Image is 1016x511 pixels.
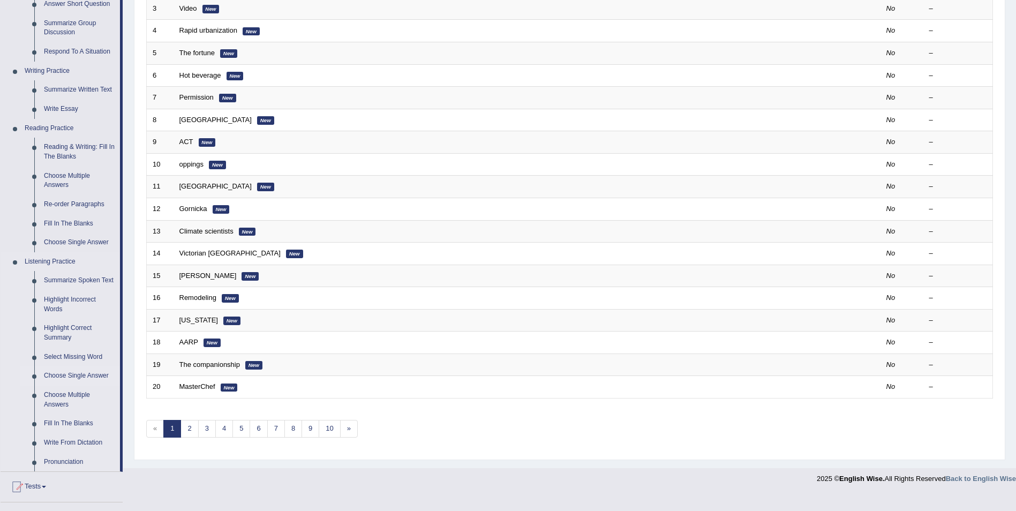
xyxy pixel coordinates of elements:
[257,116,274,125] em: New
[220,49,237,58] em: New
[179,294,216,302] a: Remodeling
[886,316,895,324] em: No
[340,420,358,438] a: »
[929,4,987,14] div: –
[39,433,120,453] a: Write From Dictation
[886,4,895,12] em: No
[929,227,987,237] div: –
[219,94,236,102] em: New
[20,119,120,138] a: Reading Practice
[179,205,207,213] a: Gornicka
[179,360,240,369] a: The companionship
[179,26,237,34] a: Rapid urbanization
[929,48,987,58] div: –
[147,131,174,154] td: 9
[39,42,120,62] a: Respond To A Situation
[204,339,221,347] em: New
[39,386,120,414] a: Choose Multiple Answers
[39,167,120,195] a: Choose Multiple Answers
[199,138,216,147] em: New
[1,472,123,499] a: Tests
[257,183,274,191] em: New
[223,317,240,325] em: New
[147,20,174,42] td: 4
[284,420,302,438] a: 8
[929,160,987,170] div: –
[198,420,216,438] a: 3
[39,290,120,319] a: Highlight Incorrect Words
[147,153,174,176] td: 10
[147,287,174,310] td: 16
[179,227,234,235] a: Climate scientists
[39,319,120,347] a: Highlight Correct Summary
[286,250,303,258] em: New
[817,468,1016,484] div: 2025 © All Rights Reserved
[147,42,174,65] td: 5
[179,382,215,390] a: MasterChef
[39,366,120,386] a: Choose Single Answer
[886,272,895,280] em: No
[886,49,895,57] em: No
[147,354,174,376] td: 19
[946,475,1016,483] a: Back to English Wise
[929,137,987,147] div: –
[302,420,319,438] a: 9
[39,195,120,214] a: Re-order Paragraphs
[180,420,198,438] a: 2
[929,93,987,103] div: –
[886,182,895,190] em: No
[147,309,174,332] td: 17
[39,233,120,252] a: Choose Single Answer
[886,205,895,213] em: No
[39,271,120,290] a: Summarize Spoken Text
[929,360,987,370] div: –
[179,71,221,79] a: Hot beverage
[929,71,987,81] div: –
[929,26,987,36] div: –
[929,382,987,392] div: –
[20,252,120,272] a: Listening Practice
[886,360,895,369] em: No
[179,338,198,346] a: AARP
[147,109,174,131] td: 8
[179,272,237,280] a: [PERSON_NAME]
[886,227,895,235] em: No
[147,265,174,287] td: 15
[179,249,281,257] a: Victorian [GEOGRAPHIC_DATA]
[886,26,895,34] em: No
[146,420,164,438] span: «
[886,338,895,346] em: No
[886,294,895,302] em: No
[929,315,987,326] div: –
[179,116,252,124] a: [GEOGRAPHIC_DATA]
[929,271,987,281] div: –
[179,316,218,324] a: [US_STATE]
[147,87,174,109] td: 7
[179,93,214,101] a: Permission
[232,420,250,438] a: 5
[250,420,267,438] a: 6
[39,138,120,166] a: Reading & Writing: Fill In The Blanks
[839,475,884,483] strong: English Wise.
[319,420,340,438] a: 10
[163,420,181,438] a: 1
[147,220,174,243] td: 13
[147,332,174,354] td: 18
[929,204,987,214] div: –
[886,382,895,390] em: No
[886,138,895,146] em: No
[20,62,120,81] a: Writing Practice
[209,161,226,169] em: New
[147,243,174,265] td: 14
[929,293,987,303] div: –
[222,294,239,303] em: New
[213,205,230,214] em: New
[179,4,197,12] a: Video
[929,249,987,259] div: –
[39,414,120,433] a: Fill In The Blanks
[886,71,895,79] em: No
[221,384,238,392] em: New
[267,420,285,438] a: 7
[39,100,120,119] a: Write Essay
